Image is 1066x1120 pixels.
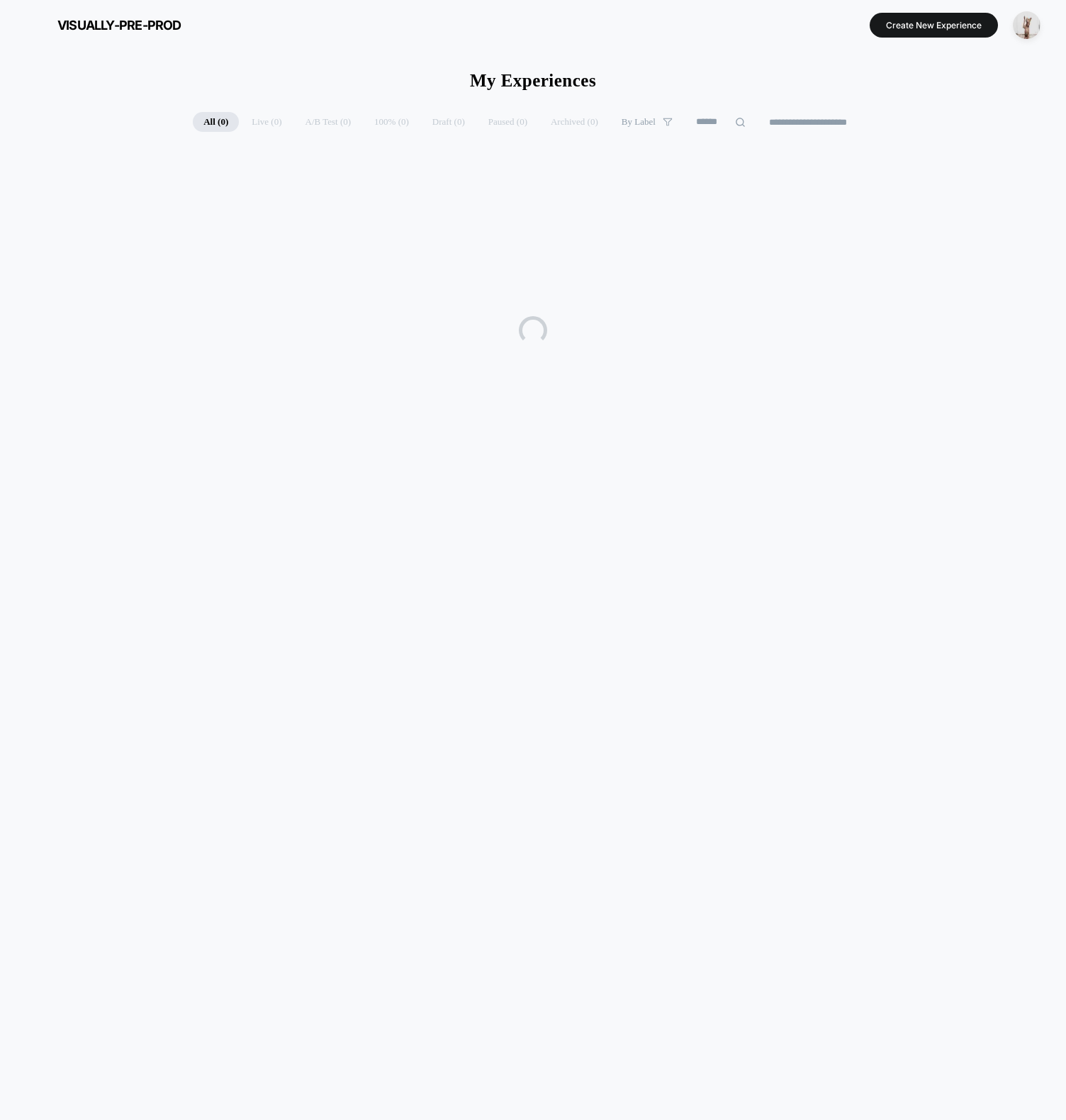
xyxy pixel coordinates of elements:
[193,112,239,132] span: All ( 0 )
[870,13,998,38] button: Create New Experience
[1013,11,1040,39] img: ppic
[57,18,181,33] span: visually-pre-prod
[1009,11,1045,40] button: ppic
[470,71,596,91] h1: My Experiences
[21,13,186,36] button: visually-pre-prod
[622,116,656,128] span: By Label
